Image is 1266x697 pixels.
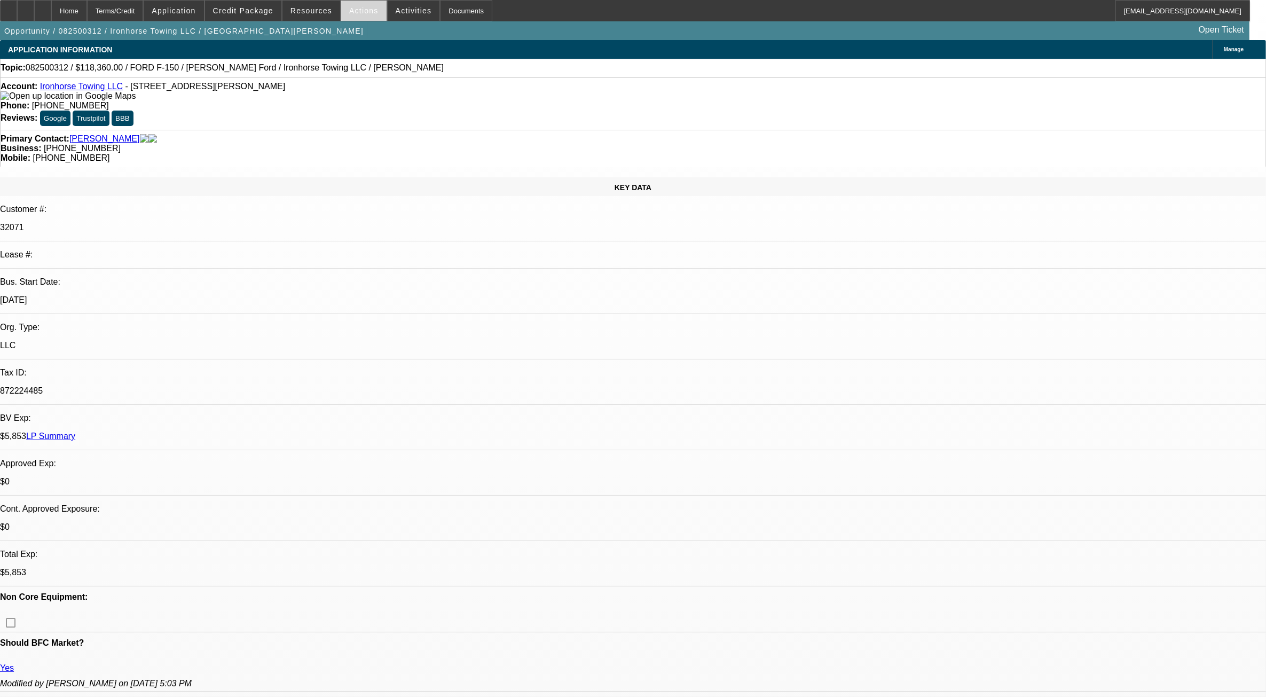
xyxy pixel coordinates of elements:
[1194,21,1248,39] a: Open Ticket
[349,6,379,15] span: Actions
[8,45,112,54] span: APPLICATION INFORMATION
[40,82,123,91] a: Ironhorse Towing LLC
[1,113,37,122] strong: Reviews:
[1,63,26,73] strong: Topic:
[73,111,109,126] button: Trustpilot
[205,1,281,21] button: Credit Package
[1,91,136,101] img: Open up location in Google Maps
[33,153,109,162] span: [PHONE_NUMBER]
[213,6,273,15] span: Credit Package
[26,63,444,73] span: 082500312 / $118,360.00 / FORD F-150 / [PERSON_NAME] Ford / Ironhorse Towing LLC / [PERSON_NAME]
[615,183,651,192] span: KEY DATA
[44,144,121,153] span: [PHONE_NUMBER]
[388,1,440,21] button: Activities
[144,1,203,21] button: Application
[396,6,432,15] span: Activities
[152,6,195,15] span: Application
[40,111,70,126] button: Google
[32,101,109,110] span: [PHONE_NUMBER]
[112,111,133,126] button: BBB
[1,153,30,162] strong: Mobile:
[282,1,340,21] button: Resources
[125,82,286,91] span: - [STREET_ADDRESS][PERSON_NAME]
[1,101,29,110] strong: Phone:
[1,134,69,144] strong: Primary Contact:
[1,91,136,100] a: View Google Maps
[1,82,37,91] strong: Account:
[1,144,41,153] strong: Business:
[290,6,332,15] span: Resources
[69,134,140,144] a: [PERSON_NAME]
[1224,46,1244,52] span: Manage
[140,134,148,144] img: facebook-icon.png
[148,134,157,144] img: linkedin-icon.png
[4,27,364,35] span: Opportunity / 082500312 / Ironhorse Towing LLC / [GEOGRAPHIC_DATA][PERSON_NAME]
[341,1,387,21] button: Actions
[26,432,75,441] a: LP Summary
